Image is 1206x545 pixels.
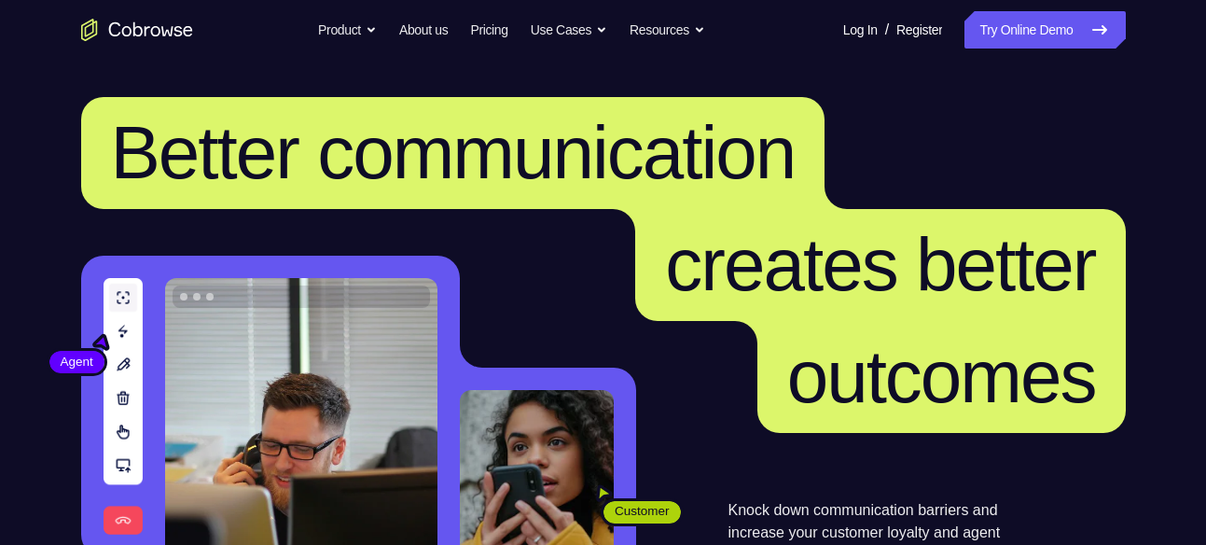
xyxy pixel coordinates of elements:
a: Pricing [470,11,507,49]
a: Register [896,11,942,49]
span: creates better [665,223,1095,306]
span: Better communication [111,111,796,194]
button: Use Cases [531,11,607,49]
span: / [885,19,889,41]
a: Try Online Demo [964,11,1125,49]
a: Go to the home page [81,19,193,41]
button: Product [318,11,377,49]
span: outcomes [787,335,1096,418]
button: Resources [630,11,705,49]
a: About us [399,11,448,49]
a: Log In [843,11,878,49]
